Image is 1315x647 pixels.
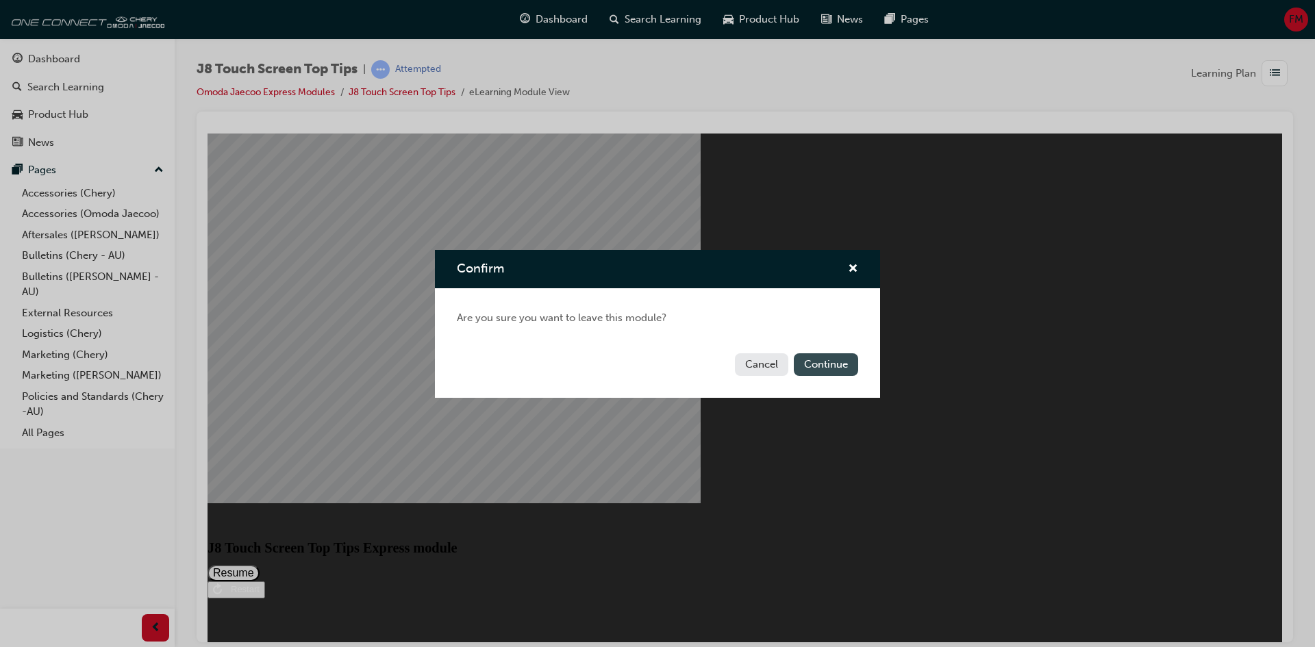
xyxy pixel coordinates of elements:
[848,264,858,276] span: cross-icon
[435,288,880,348] div: Are you sure you want to leave this module?
[794,353,858,376] button: Continue
[457,261,504,276] span: Confirm
[735,353,788,376] button: Cancel
[848,261,858,278] button: cross-icon
[435,250,880,398] div: Confirm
